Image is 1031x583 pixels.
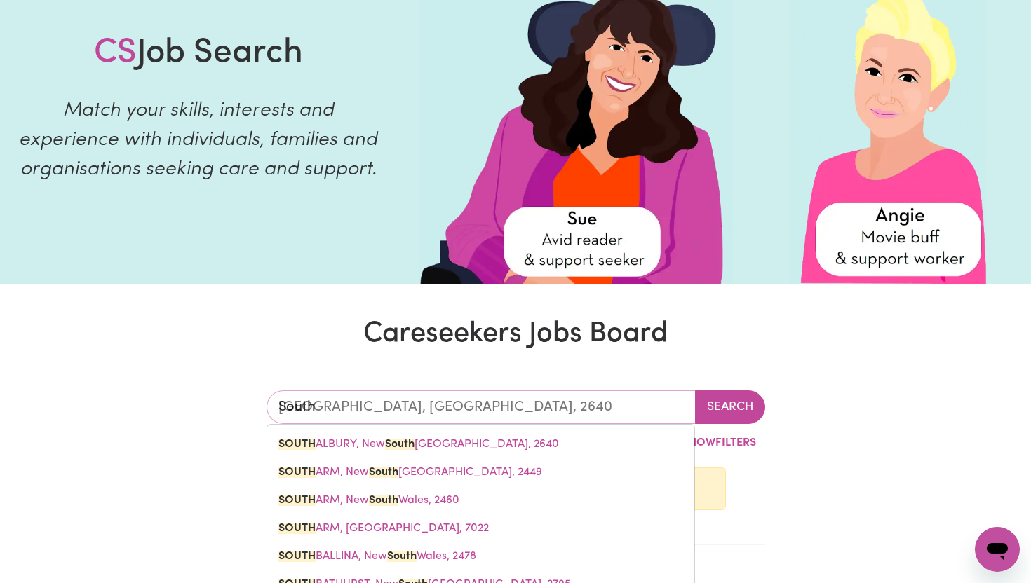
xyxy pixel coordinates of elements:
[278,523,489,534] span: ARM, [GEOGRAPHIC_DATA], 7022
[385,439,415,450] mark: South
[267,430,694,458] a: SOUTH ALBURY, New South Wales, 2640
[267,514,694,542] a: SOUTH ARM, Tasmania, 7022
[278,467,542,478] span: ARM, New [GEOGRAPHIC_DATA], 2449
[682,437,715,448] span: Show
[278,439,559,450] span: ALBURY, New [GEOGRAPHIC_DATA], 2640
[695,390,765,424] button: Search
[267,486,694,514] a: SOUTH ARM, New South Wales, 2460
[387,551,417,562] mark: South
[278,439,316,450] mark: SOUTH
[94,34,303,74] h1: Job Search
[278,467,316,478] mark: SOUTH
[267,390,696,424] input: Enter a suburb or postcode
[278,551,476,562] span: BALLINA, New Wales, 2478
[267,458,694,486] a: SOUTH ARM, New South Wales, 2449
[17,96,379,184] p: Match your skills, interests and experience with individuals, families and organisations seeking ...
[369,495,398,506] mark: South
[369,467,398,478] mark: South
[656,430,765,456] button: ShowFilters
[278,551,316,562] mark: SOUTH
[267,542,694,570] a: SOUTH BALLINA, New South Wales, 2478
[975,527,1020,572] iframe: Button to launch messaging window
[278,495,316,506] mark: SOUTH
[278,495,459,506] span: ARM, New Wales, 2460
[278,523,316,534] mark: SOUTH
[94,36,137,70] span: CS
